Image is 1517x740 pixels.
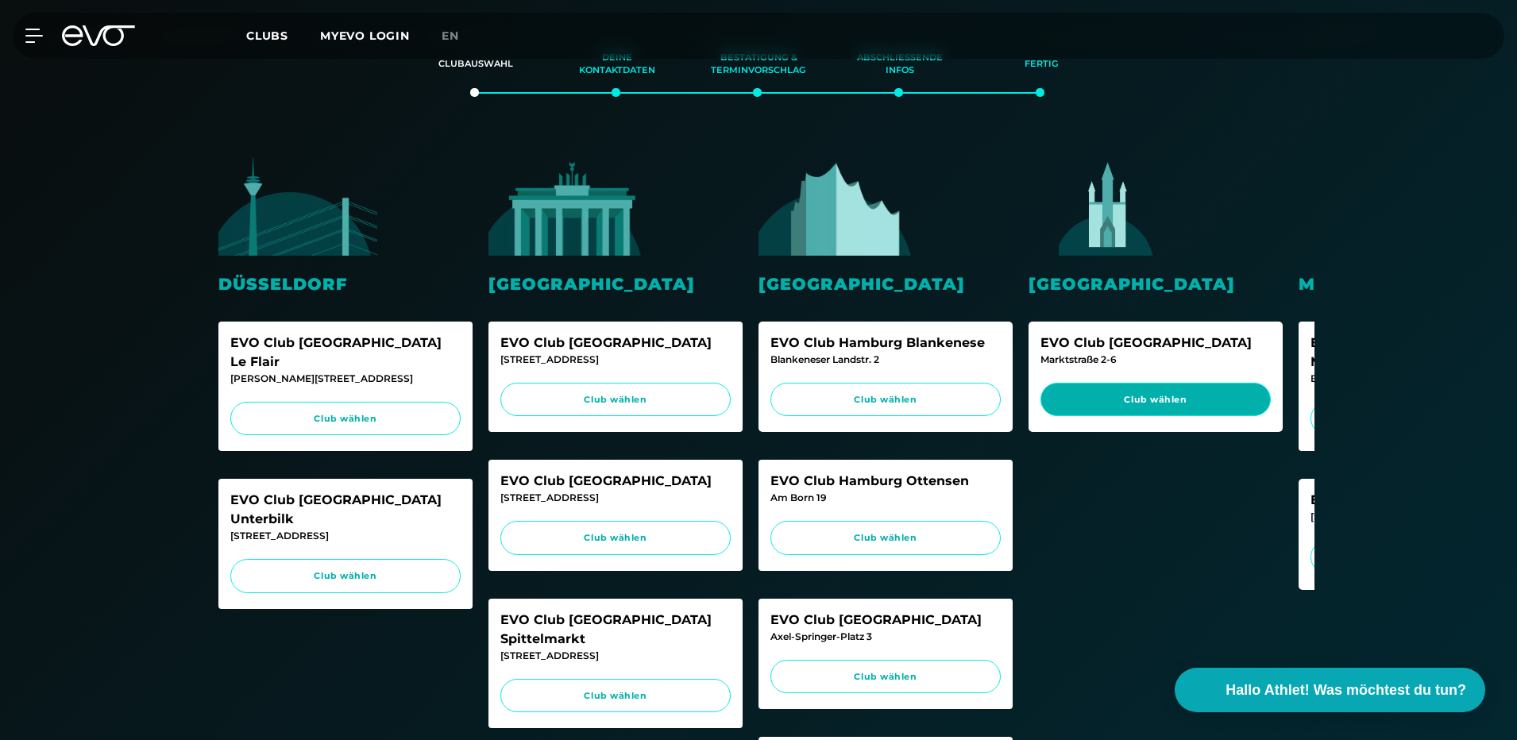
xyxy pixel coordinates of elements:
[770,383,1001,417] a: Club wählen
[230,491,461,529] div: EVO Club [GEOGRAPHIC_DATA] Unterbilk
[770,353,1001,367] div: Blankeneser Landstr. 2
[770,472,1001,491] div: EVO Club Hamburg Ottensen
[488,156,647,256] img: evofitness
[230,559,461,593] a: Club wählen
[500,649,731,663] div: [STREET_ADDRESS]
[1040,353,1271,367] div: Marktstraße 2-6
[770,630,1001,644] div: Axel-Springer-Platz 3
[246,29,288,43] span: Clubs
[515,393,716,407] span: Club wählen
[230,372,461,386] div: [PERSON_NAME][STREET_ADDRESS]
[500,383,731,417] a: Club wählen
[758,156,917,256] img: evofitness
[770,333,1001,353] div: EVO Club Hamburg Blankenese
[1029,156,1187,256] img: evofitness
[500,679,731,713] a: Club wählen
[758,272,1013,296] div: [GEOGRAPHIC_DATA]
[245,569,446,583] span: Club wählen
[442,29,459,43] span: en
[500,353,731,367] div: [STREET_ADDRESS]
[218,272,473,296] div: Düsseldorf
[245,412,446,426] span: Club wählen
[786,393,986,407] span: Club wählen
[786,531,986,545] span: Club wählen
[500,333,731,353] div: EVO Club [GEOGRAPHIC_DATA]
[515,689,716,703] span: Club wählen
[500,611,731,649] div: EVO Club [GEOGRAPHIC_DATA] Spittelmarkt
[515,531,716,545] span: Club wählen
[770,660,1001,694] a: Club wählen
[442,27,478,45] a: en
[500,472,731,491] div: EVO Club [GEOGRAPHIC_DATA]
[786,670,986,684] span: Club wählen
[230,402,461,436] a: Club wählen
[488,272,743,296] div: [GEOGRAPHIC_DATA]
[1040,333,1271,353] div: EVO Club [GEOGRAPHIC_DATA]
[1040,383,1271,417] a: Club wählen
[246,28,320,43] a: Clubs
[230,529,461,543] div: [STREET_ADDRESS]
[1175,668,1485,712] button: Hallo Athlet! Was möchtest du tun?
[770,491,1001,505] div: Am Born 19
[1226,680,1466,701] span: Hallo Athlet! Was möchtest du tun?
[230,333,461,372] div: EVO Club [GEOGRAPHIC_DATA] Le Flair
[1299,156,1457,256] img: evofitness
[1029,272,1283,296] div: [GEOGRAPHIC_DATA]
[1056,393,1256,407] span: Club wählen
[500,521,731,555] a: Club wählen
[770,611,1001,630] div: EVO Club [GEOGRAPHIC_DATA]
[770,521,1001,555] a: Club wählen
[320,29,410,43] a: MYEVO LOGIN
[500,491,731,505] div: [STREET_ADDRESS]
[218,156,377,256] img: evofitness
